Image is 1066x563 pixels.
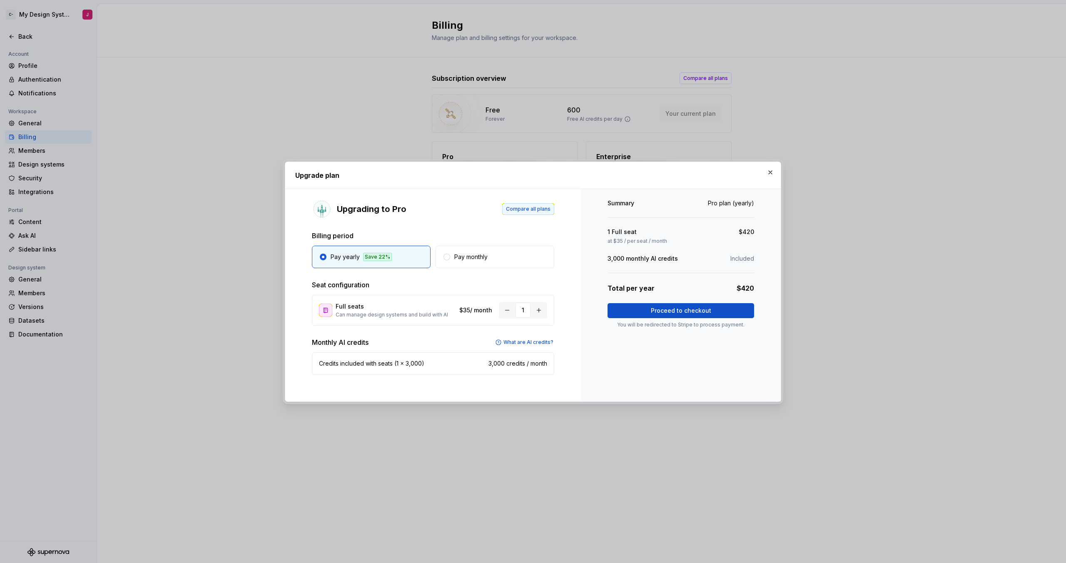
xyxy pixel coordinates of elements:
h2: Upgrade plan [295,170,771,180]
p: What are AI credits? [503,339,553,346]
p: Seat configuration [312,280,554,290]
p: 1 Full seat [608,228,637,236]
p: Credits included with seats (1 x 3,000) [319,359,424,368]
p: Pro plan (yearly) [708,199,754,207]
span: Proceed to checkout [651,306,711,315]
p: Upgrading to Pro [337,203,406,215]
p: 3,000 monthly AI credits [608,254,678,263]
p: Full seats [336,302,456,311]
p: Monthly AI credits [312,337,369,347]
div: 1 [516,303,531,318]
p: $35 / month [459,306,492,314]
button: Compare all plans [502,203,554,215]
p: 3,000 credits / month [488,359,547,368]
button: Pay yearlySave 22% [312,246,431,268]
p: Total per year [608,283,655,293]
p: Summary [608,199,634,207]
div: Save 22% [363,253,392,261]
p: $420 [737,283,754,293]
p: at $35 / per seat / month [608,238,667,244]
p: $420 [739,228,754,236]
button: Proceed to checkout [608,303,754,318]
span: Compare all plans [506,206,550,212]
p: Billing period [312,231,554,241]
button: Pay monthly [436,246,554,268]
p: You will be redirected to Stripe to process payment. [608,321,754,328]
p: Pay yearly [331,253,360,261]
p: Included [730,254,754,263]
p: Can manage design systems and build with AI [336,311,456,318]
p: Pay monthly [454,253,488,261]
